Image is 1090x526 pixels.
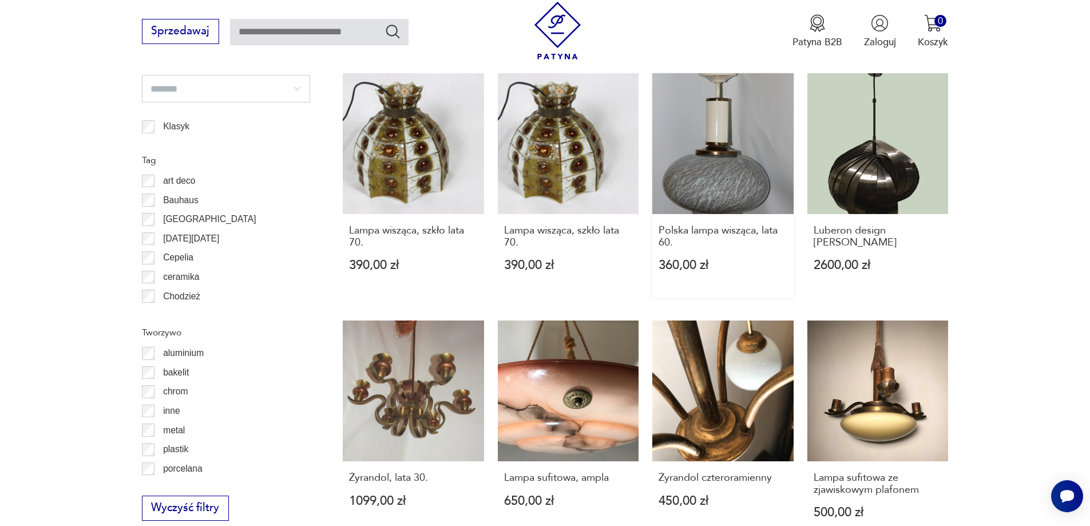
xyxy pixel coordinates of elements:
p: Zaloguj [864,35,896,49]
p: chrom [163,384,188,399]
p: 1099,00 zł [349,495,478,507]
p: [DATE][DATE] [163,231,219,246]
img: Ikona medalu [808,14,826,32]
p: Tag [142,153,310,168]
button: Zaloguj [864,14,896,49]
p: porcelit [163,480,192,495]
h3: Luberon design [PERSON_NAME] [814,225,942,248]
a: Sprzedawaj [142,27,219,37]
h3: Lampa sufitowa, ampla [504,472,633,484]
p: Bauhaus [163,193,199,208]
p: Patyna B2B [792,35,842,49]
h3: Lampa wisząca, szkło lata 70. [504,225,633,248]
p: Ćmielów [163,308,197,323]
a: Polska lampa wisząca, lata 60.Polska lampa wisząca, lata 60.360,00 zł [652,73,794,299]
p: 2600,00 zł [814,259,942,271]
p: 390,00 zł [349,259,478,271]
h3: Lampa wisząca, szkło lata 70. [349,225,478,248]
p: 360,00 zł [659,259,787,271]
p: [GEOGRAPHIC_DATA] [163,212,256,227]
p: porcelana [163,461,203,476]
p: 500,00 zł [814,507,942,519]
h3: Żyrandol, lata 30. [349,472,478,484]
p: metal [163,423,185,438]
p: Tworzywo [142,325,310,340]
button: Sprzedawaj [142,19,219,44]
a: Luberon design Henri MathieuLuberon design [PERSON_NAME]2600,00 zł [807,73,949,299]
p: aluminium [163,346,204,361]
p: plastik [163,442,188,457]
iframe: Smartsupp widget button [1051,480,1083,512]
a: Lampa wisząca, szkło lata 70.Lampa wisząca, szkło lata 70.390,00 zł [498,73,639,299]
p: Koszyk [918,35,948,49]
p: Cepelia [163,250,193,265]
p: 650,00 zł [504,495,633,507]
img: Patyna - sklep z meblami i dekoracjami vintage [529,2,586,60]
p: Klasyk [163,119,189,134]
p: Chodzież [163,289,200,304]
p: 390,00 zł [504,259,633,271]
img: Ikonka użytkownika [871,14,889,32]
button: 0Koszyk [918,14,948,49]
h3: Lampa sufitowa ze zjawiskowym plafonem [814,472,942,496]
a: Ikona medaluPatyna B2B [792,14,842,49]
button: Szukaj [385,23,401,39]
button: Patyna B2B [792,14,842,49]
div: 0 [934,15,946,27]
img: Ikona koszyka [924,14,942,32]
p: art deco [163,173,195,188]
h3: Żyrandol czteroramienny [659,472,787,484]
a: Lampa wisząca, szkło lata 70.Lampa wisząca, szkło lata 70.390,00 zł [343,73,484,299]
p: 450,00 zł [659,495,787,507]
p: inne [163,404,180,418]
p: ceramika [163,270,199,284]
h3: Polska lampa wisząca, lata 60. [659,225,787,248]
p: bakelit [163,365,189,380]
button: Wyczyść filtry [142,496,229,521]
